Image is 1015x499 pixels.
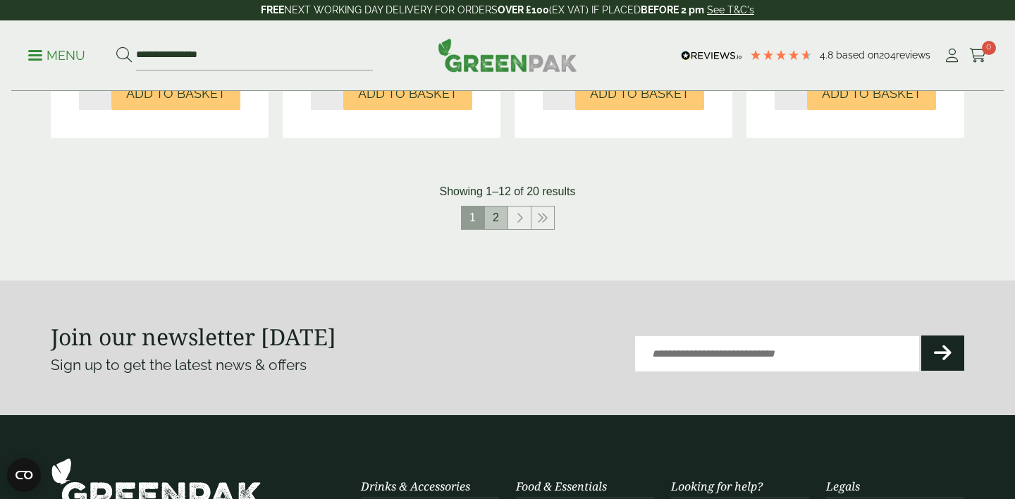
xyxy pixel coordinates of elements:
div: 4.79 Stars [749,49,813,61]
span: reviews [896,49,930,61]
span: Add to Basket [590,86,689,101]
p: Menu [28,47,85,64]
span: 4.8 [820,49,836,61]
span: Add to Basket [822,86,921,101]
strong: Join our newsletter [DATE] [51,321,336,352]
p: Showing 1–12 of 20 results [439,183,575,200]
button: Add to Basket [111,76,240,110]
span: Based on [836,49,879,61]
button: Add to Basket [343,76,472,110]
p: Sign up to get the latest news & offers [51,354,462,376]
button: Open CMP widget [7,458,41,492]
img: REVIEWS.io [681,51,742,61]
strong: OVER £100 [498,4,549,16]
button: Add to Basket [575,76,704,110]
img: GreenPak Supplies [438,38,577,72]
button: Add to Basket [807,76,936,110]
strong: FREE [261,4,284,16]
a: 2 [485,207,508,229]
a: 0 [969,45,987,66]
strong: BEFORE 2 pm [641,4,704,16]
a: Menu [28,47,85,61]
span: Add to Basket [358,86,457,101]
span: 0 [982,41,996,55]
span: 1 [462,207,484,229]
i: My Account [943,49,961,63]
span: 204 [879,49,896,61]
i: Cart [969,49,987,63]
span: Add to Basket [126,86,226,101]
a: See T&C's [707,4,754,16]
